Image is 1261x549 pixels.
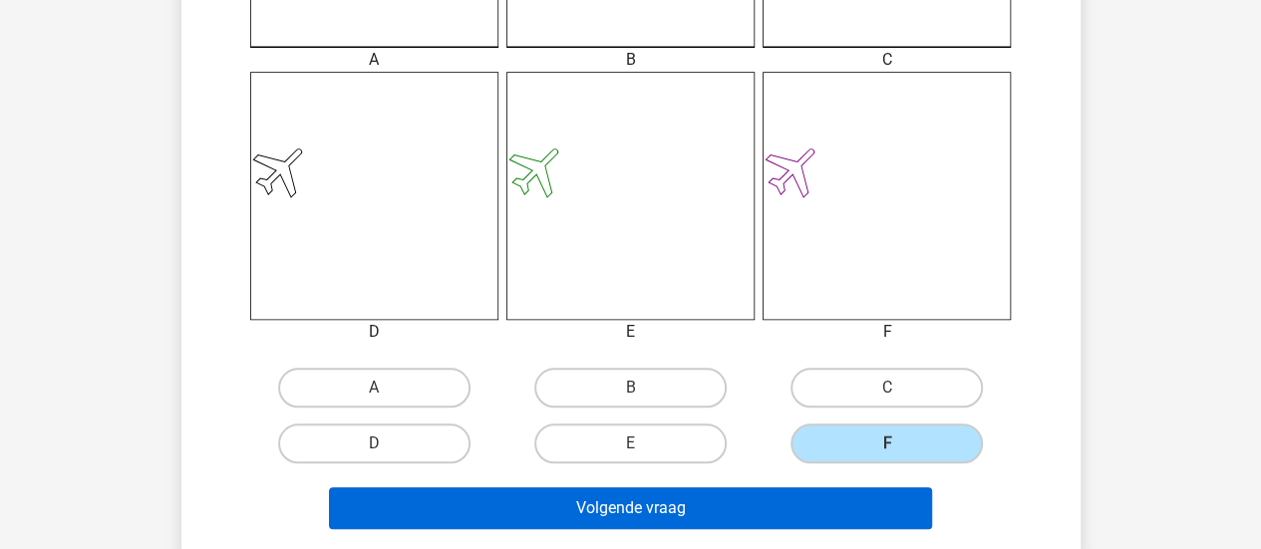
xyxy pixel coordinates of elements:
div: E [491,320,770,344]
div: B [491,48,770,72]
label: C [790,368,983,408]
div: F [748,320,1026,344]
div: D [235,320,513,344]
label: E [534,423,727,463]
label: D [278,423,471,463]
label: B [534,368,727,408]
div: A [235,48,513,72]
div: C [748,48,1026,72]
label: A [278,368,471,408]
button: Volgende vraag [329,487,932,529]
label: F [790,423,983,463]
